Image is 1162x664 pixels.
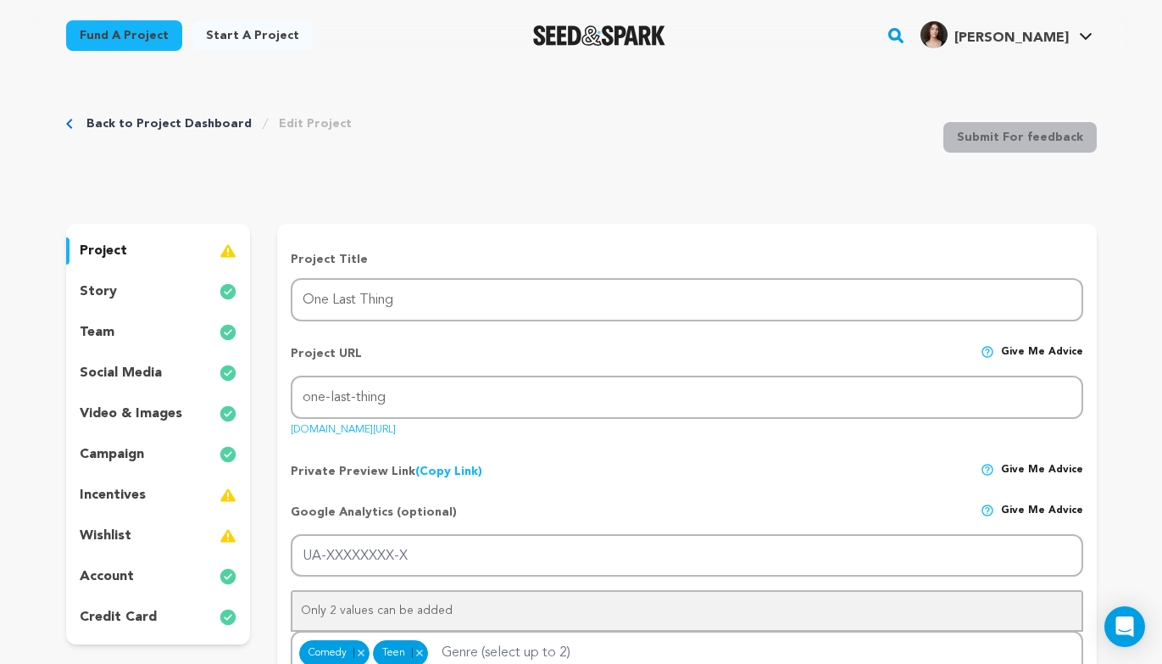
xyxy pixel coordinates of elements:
input: UA-XXXXXXXX-X [291,534,1082,578]
img: check-circle-full.svg [220,322,236,343]
p: Project Title [291,251,1082,268]
button: incentives [66,482,251,509]
a: (Copy Link) [415,466,482,477]
p: account [80,566,134,587]
img: check-circle-full.svg [220,607,236,628]
a: [DOMAIN_NAME][URL] [291,418,396,435]
p: Project URL [291,345,362,376]
a: Seed&Spark Homepage [533,25,666,46]
button: video & images [66,400,251,427]
p: campaign [80,444,144,465]
input: Project Name [291,278,1082,321]
span: [PERSON_NAME] [954,31,1069,45]
button: campaign [66,441,251,468]
img: help-circle.svg [981,463,994,477]
button: account [66,563,251,590]
p: video & images [80,404,182,424]
input: Genre (select up to 2) [431,636,607,663]
p: Private Preview Link [291,463,482,480]
p: incentives [80,485,146,505]
img: warning-full.svg [220,485,236,505]
a: Back to Project Dashboard [86,115,252,132]
p: team [80,322,114,343]
span: Give me advice [1001,345,1083,376]
img: check-circle-full.svg [220,404,236,424]
img: help-circle.svg [981,345,994,359]
p: wishlist [80,526,131,546]
button: story [66,278,251,305]
p: project [80,241,127,261]
span: Give me advice [1001,504,1083,534]
a: Start a project [192,20,313,51]
div: Breadcrumb [66,115,352,132]
div: Stella N.'s Profile [920,21,1069,48]
img: check-circle-full.svg [220,566,236,587]
button: credit card [66,604,251,631]
img: warning-full.svg [220,241,236,261]
img: Seed&Spark Logo Dark Mode [533,25,666,46]
button: Submit For feedback [943,122,1097,153]
img: check-circle-full.svg [220,363,236,383]
p: credit card [80,607,157,628]
p: social media [80,363,162,383]
button: Remove item: 1401 [412,648,426,658]
button: project [66,237,251,265]
span: Give me advice [1001,463,1083,480]
p: story [80,282,117,302]
a: Edit Project [279,115,352,132]
div: Only 2 values can be added [292,592,1081,630]
img: check-circle-full.svg [220,444,236,465]
a: Stella N.'s Profile [917,18,1096,48]
img: help-circle.svg [981,504,994,517]
button: team [66,319,251,346]
div: Open Intercom Messenger [1104,606,1145,647]
img: check-circle-full.svg [220,282,236,302]
img: af713c25bcc1cbff.jpg [920,21,948,48]
span: Stella N.'s Profile [917,18,1096,53]
button: wishlist [66,522,251,550]
img: warning-full.svg [220,526,236,546]
a: Fund a project [66,20,182,51]
input: Project URL [291,376,1082,419]
p: Google Analytics (optional) [291,504,457,534]
button: Remove item: 5 [353,648,368,658]
button: social media [66,360,251,387]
